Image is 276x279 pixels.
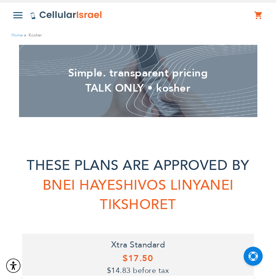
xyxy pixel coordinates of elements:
[22,239,254,250] h4: Xtra Standard
[107,266,169,276] span: $14.83 before tax
[11,32,23,38] a: Home
[27,156,249,175] span: THESE PLANS ARE APPROVED BY
[30,11,102,20] img: Cellular Israel Logo
[43,176,234,214] span: BNEI HAYESHIVOS LINYANEI TIKSHORET
[13,12,22,18] img: Toggle Menu
[22,252,254,276] h5: $17.50
[29,81,247,96] h2: TALK ONLY • kosher
[29,66,247,81] h2: Simple. transparent pricing
[29,32,42,39] strong: Kosher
